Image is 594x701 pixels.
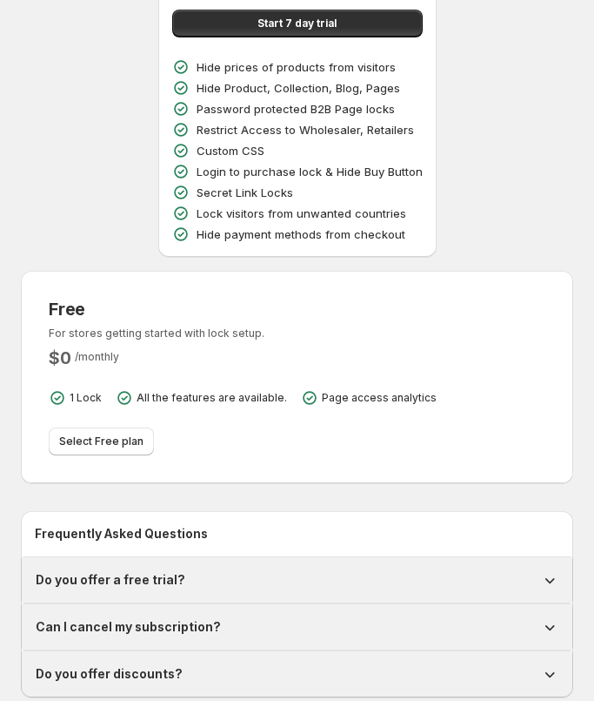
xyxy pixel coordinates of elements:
button: Select Free plan [49,428,154,455]
p: Custom CSS [197,142,264,159]
h1: Can I cancel my subscription? [36,618,221,636]
p: Hide payment methods from checkout [197,226,405,243]
span: Select Free plan [59,435,143,448]
p: Hide Product, Collection, Blog, Pages [197,79,400,97]
p: Login to purchase lock & Hide Buy Button [197,163,423,180]
p: 1 Lock [70,391,102,405]
p: Secret Link Locks [197,184,293,201]
h1: Do you offer a free trial? [36,571,185,589]
span: / monthly [75,350,119,363]
h1: Do you offer discounts? [36,665,183,683]
p: Lock visitors from unwanted countries [197,205,406,222]
h3: Free [49,299,264,320]
p: For stores getting started with lock setup. [49,327,264,340]
button: Start 7 day trial [172,10,423,37]
p: All the features are available. [137,391,287,405]
h2: Frequently Asked Questions [35,525,559,543]
p: Password protected B2B Page locks [197,100,395,118]
span: Start 7 day trial [257,17,337,30]
p: Page access analytics [322,391,437,405]
p: Hide prices of products from visitors [197,58,396,76]
p: Restrict Access to Wholesaler, Retailers [197,121,414,138]
h2: $ 0 [49,347,71,368]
